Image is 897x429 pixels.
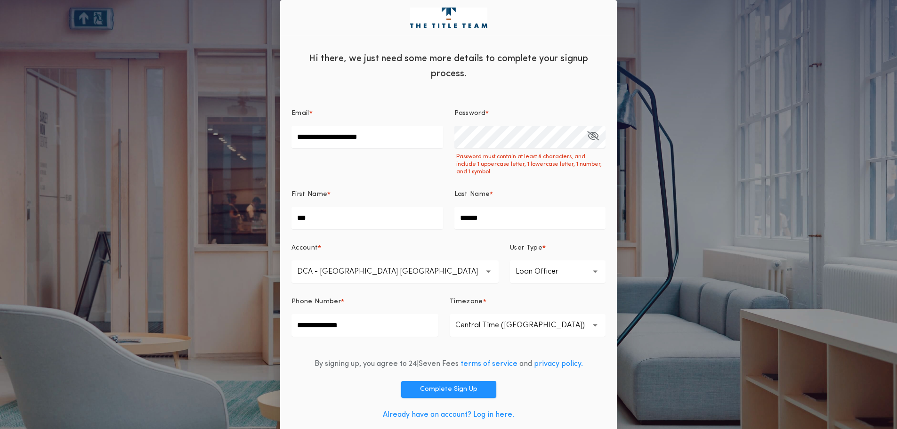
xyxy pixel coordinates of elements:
[401,381,496,398] button: Complete Sign Up
[280,44,617,86] div: Hi there, we just need some more details to complete your signup process.
[291,297,341,307] p: Phone Number
[510,260,606,283] button: Loan Officer
[450,297,483,307] p: Timezone
[297,266,493,277] p: DCA - [GEOGRAPHIC_DATA] [GEOGRAPHIC_DATA]
[455,320,600,331] p: Central Time ([GEOGRAPHIC_DATA])
[291,190,327,199] p: First Name
[454,126,606,148] input: Password*
[291,260,499,283] button: DCA - [GEOGRAPHIC_DATA] [GEOGRAPHIC_DATA]
[383,411,514,419] a: Already have an account? Log in here.
[461,360,517,368] a: terms of service
[291,207,443,229] input: First Name*
[454,190,490,199] p: Last Name
[291,243,318,253] p: Account
[510,243,542,253] p: User Type
[291,314,438,337] input: Phone Number*
[454,109,486,118] p: Password
[516,266,574,277] p: Loan Officer
[450,314,606,337] button: Central Time ([GEOGRAPHIC_DATA])
[454,207,606,229] input: Last Name*
[410,8,487,28] img: logo
[534,360,583,368] a: privacy policy.
[291,109,309,118] p: Email
[291,126,443,148] input: Email*
[454,153,606,176] p: Password must contain at least 8 characters, and include 1 uppercase letter, 1 lowercase letter, ...
[315,358,583,370] div: By signing up, you agree to 24|Seven Fees and
[587,126,599,148] button: Password*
